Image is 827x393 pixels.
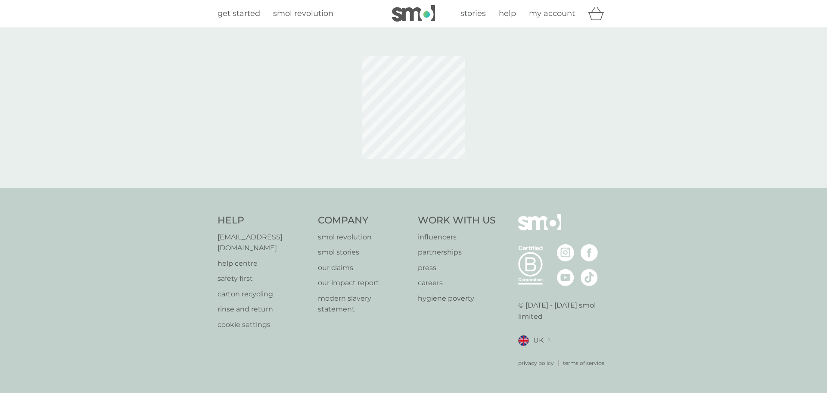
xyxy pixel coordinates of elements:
[518,335,529,346] img: UK flag
[218,304,309,315] a: rinse and return
[518,214,561,243] img: smol
[518,300,610,322] p: © [DATE] - [DATE] smol limited
[318,232,410,243] a: smol revolution
[318,247,410,258] a: smol stories
[581,244,598,261] img: visit the smol Facebook page
[533,335,544,346] span: UK
[418,262,496,274] a: press
[418,277,496,289] a: careers
[218,214,309,227] h4: Help
[557,269,574,286] img: visit the smol Youtube page
[581,269,598,286] img: visit the smol Tiktok page
[499,9,516,18] span: help
[548,338,550,343] img: select a new location
[418,293,496,304] a: hygiene poverty
[273,7,333,20] a: smol revolution
[318,293,410,315] a: modern slavery statement
[318,277,410,289] a: our impact report
[218,9,260,18] span: get started
[529,9,575,18] span: my account
[557,244,574,261] img: visit the smol Instagram page
[529,7,575,20] a: my account
[418,247,496,258] a: partnerships
[218,258,309,269] a: help centre
[460,7,486,20] a: stories
[218,273,309,284] a: safety first
[218,7,260,20] a: get started
[318,214,410,227] h4: Company
[499,7,516,20] a: help
[318,262,410,274] a: our claims
[418,232,496,243] a: influencers
[563,359,604,367] a: terms of service
[418,214,496,227] h4: Work With Us
[218,289,309,300] a: carton recycling
[273,9,333,18] span: smol revolution
[460,9,486,18] span: stories
[218,232,309,254] a: [EMAIL_ADDRESS][DOMAIN_NAME]
[392,5,435,22] img: smol
[218,319,309,330] a: cookie settings
[518,359,554,367] a: privacy policy
[588,5,609,22] div: basket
